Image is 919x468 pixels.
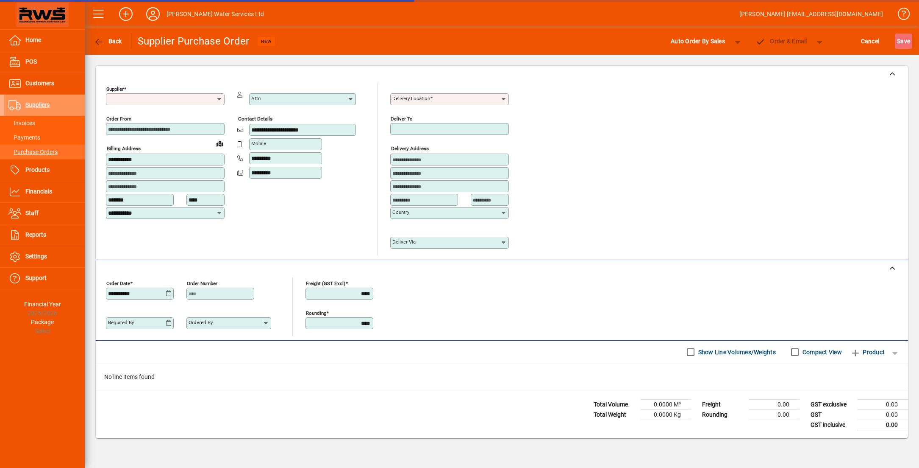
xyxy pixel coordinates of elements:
button: Back [92,34,124,49]
mat-label: Supplier [106,86,124,92]
label: Compact View [801,348,842,356]
td: Freight [698,399,749,409]
a: Customers [4,73,85,94]
mat-label: Mobile [251,140,266,146]
mat-label: Order number [187,280,217,286]
span: S [897,38,900,45]
mat-label: Delivery Location [392,95,430,101]
span: NEW [261,39,272,44]
td: 0.00 [857,420,908,430]
a: Payments [4,130,85,145]
mat-label: Deliver via [392,239,416,245]
label: Show Line Volumes/Weights [697,348,776,356]
td: 0.00 [749,399,800,409]
button: Order & Email [751,34,811,49]
button: Cancel [859,34,882,49]
app-page-header-button: Back [85,34,131,49]
span: Reports [25,231,46,238]
div: No line items found [96,364,908,390]
a: Staff [4,203,85,224]
mat-label: Order date [106,280,130,286]
mat-label: Rounding [306,310,326,316]
span: Customers [25,80,54,87]
span: Staff [25,210,39,216]
a: View on map [213,137,227,150]
span: Product [850,345,885,359]
button: Product [846,345,889,360]
span: Cancel [861,34,880,48]
td: 0.00 [857,409,908,420]
td: 0.00 [749,409,800,420]
span: Purchase Orders [8,149,58,155]
span: Home [25,36,41,43]
td: 0.0000 M³ [640,399,691,409]
a: Financials [4,181,85,202]
td: 0.0000 Kg [640,409,691,420]
a: Products [4,160,85,181]
mat-label: Required by [108,319,134,325]
a: Home [4,30,85,51]
mat-label: Freight (GST excl) [306,280,345,286]
td: GST [806,409,857,420]
span: Package [31,319,54,325]
a: Purchase Orders [4,145,85,159]
span: Order & Email [755,38,807,45]
a: Support [4,268,85,289]
span: Financials [25,188,52,195]
td: Rounding [698,409,749,420]
button: Save [895,34,912,49]
td: 0.00 [857,399,908,409]
mat-label: Order from [106,116,131,122]
td: Total Weight [589,409,640,420]
div: [PERSON_NAME] [EMAIL_ADDRESS][DOMAIN_NAME] [739,7,883,21]
span: Back [94,38,122,45]
span: ave [897,34,910,48]
span: Products [25,166,50,173]
a: Invoices [4,116,85,130]
td: Total Volume [589,399,640,409]
span: Support [25,275,47,281]
span: Suppliers [25,101,50,108]
td: GST exclusive [806,399,857,409]
mat-label: Deliver To [391,116,413,122]
mat-label: Ordered by [189,319,213,325]
span: Financial Year [24,301,61,308]
a: POS [4,51,85,73]
div: [PERSON_NAME] Water Services Ltd [167,7,264,21]
td: GST inclusive [806,420,857,430]
a: Reports [4,224,85,246]
span: Payments [8,134,40,141]
span: Auto Order By Sales [671,34,725,48]
span: Settings [25,253,47,260]
div: Supplier Purchase Order [138,34,250,48]
button: Auto Order By Sales [666,34,729,49]
mat-label: Country [392,209,409,215]
mat-label: Attn [251,95,261,101]
span: POS [25,58,37,65]
span: Invoices [8,120,35,126]
button: Add [112,6,139,22]
a: Settings [4,246,85,267]
a: Knowledge Base [891,2,908,29]
button: Profile [139,6,167,22]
